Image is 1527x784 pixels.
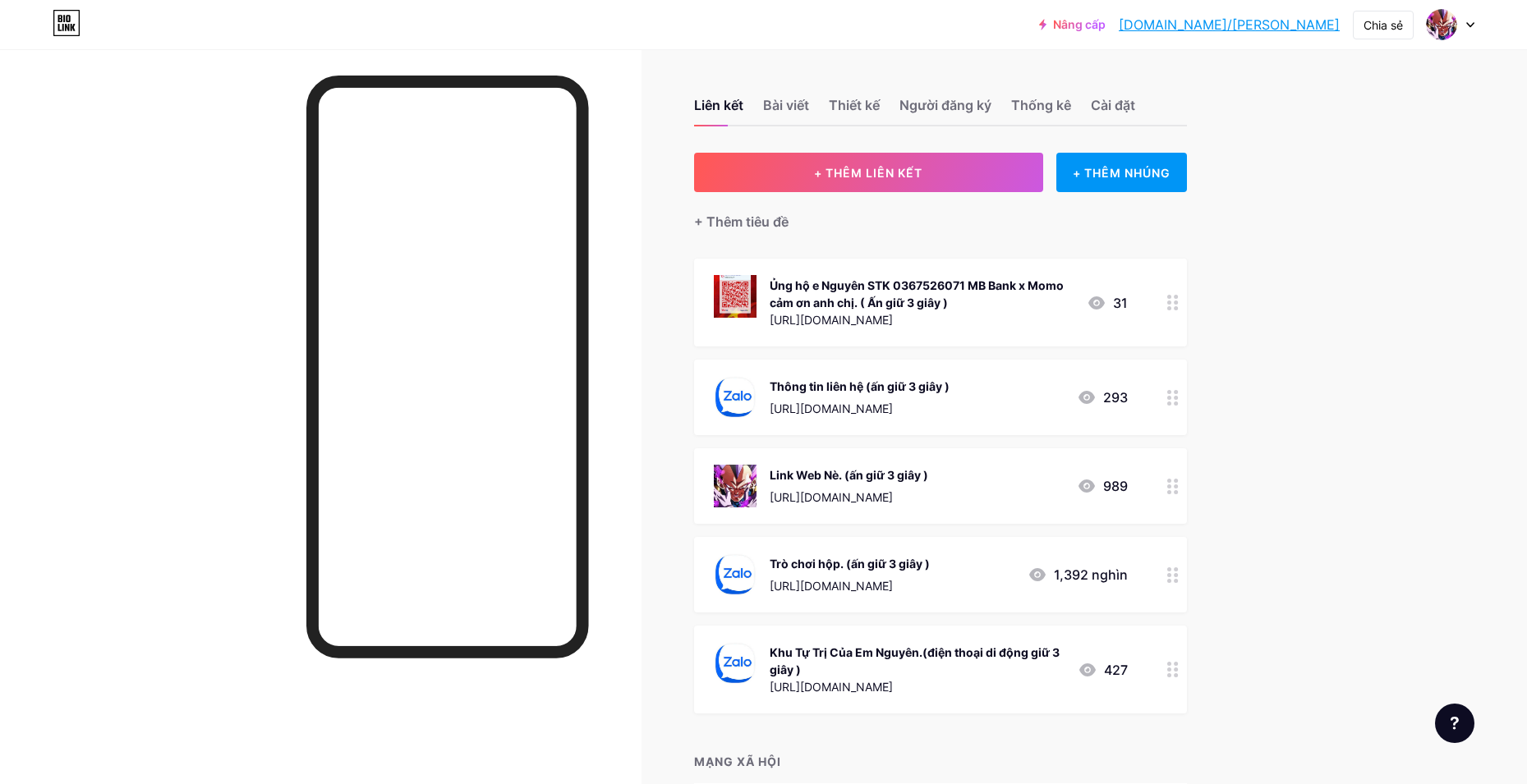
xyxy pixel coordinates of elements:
[694,153,1043,192] button: + THÊM LIÊN KẾT
[1104,662,1128,678] font: 427
[770,468,928,482] font: Link Web Nè. (ấn giữ 3 giây )
[714,275,757,318] img: Ủng hộ e Nguyên STK 0367526071 MB Bank x Momo cảm ơn anh chị. ( Ấn giữ 3 giây )
[714,553,757,596] img: Trò chơi hộp. (ấn giữ 3 giây )
[694,213,789,230] font: + Thêm tiêu đề
[694,97,743,113] font: Liên kết
[770,645,1060,676] font: Khu Tự Trị Của Em Nguyên.(điện thoại di động giữ 3 giây )
[829,97,880,113] font: Thiết kế
[770,579,893,593] font: [URL][DOMAIN_NAME]
[1119,15,1340,34] a: [DOMAIN_NAME]/[PERSON_NAME]
[899,97,991,113] font: Người đăng ký
[1103,389,1128,406] font: 293
[770,680,893,694] font: [URL][DOMAIN_NAME]
[770,557,930,571] font: Trò chơi hộp. (ấn giữ 3 giây )
[763,97,809,113] font: Bài viết
[770,379,950,393] font: Thông tin liên hệ (ấn giữ 3 giây )
[770,401,893,415] font: [URL][DOMAIN_NAME]
[814,166,922,180] font: + THÊM LIÊN KẾT
[714,642,757,685] img: Khu Tự Trị Của Em Nguyên.(điện thoại di động giữ 3 giây )
[770,278,1064,309] font: Ủng hộ e Nguyên STK 0367526071 MB Bank x Momo cảm ơn anh chị. ( Ấn giữ 3 giây )
[1073,166,1171,180] font: + THÊM NHÚNG
[1103,478,1128,494] font: 989
[1364,18,1403,32] font: Chia sẻ
[714,465,757,507] img: Link Web Nè. (ấn giữ 3 giây )
[770,313,893,327] font: [URL][DOMAIN_NAME]
[714,376,757,419] img: Thông tin liên hệ (ấn giữ 3 giây )
[1091,97,1135,113] font: Cài đặt
[1054,566,1128,583] font: 1,392 nghìn
[1119,16,1340,33] font: [DOMAIN_NAME]/[PERSON_NAME]
[770,490,893,504] font: [URL][DOMAIN_NAME]
[1053,17,1106,31] font: Nâng cấp
[694,754,781,768] font: MẠNG XÃ HỘI
[1011,97,1071,113] font: Thống kê
[1426,9,1457,40] img: Jr Nguyên
[1113,295,1128,311] font: 31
